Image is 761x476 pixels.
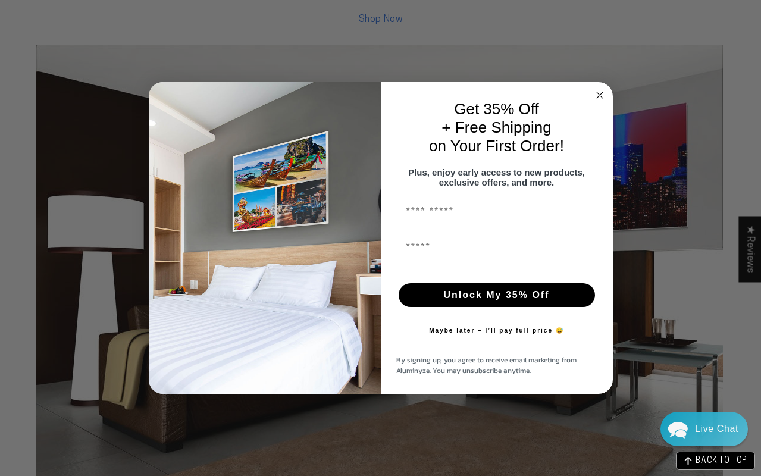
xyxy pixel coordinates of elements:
[660,412,748,446] div: Chat widget toggle
[593,88,607,102] button: Close dialog
[149,82,381,394] img: 728e4f65-7e6c-44e2-b7d1-0292a396982f.jpeg
[695,412,738,446] div: Contact Us Directly
[441,118,551,136] span: + Free Shipping
[696,457,747,465] span: BACK TO TOP
[454,100,539,118] span: Get 35% Off
[429,137,564,155] span: on Your First Order!
[399,283,595,307] button: Unlock My 35% Off
[423,319,570,343] button: Maybe later – I’ll pay full price 😅
[396,355,577,376] span: By signing up, you agree to receive email marketing from Aluminyze. You may unsubscribe anytime.
[408,167,585,187] span: Plus, enjoy early access to new products, exclusive offers, and more.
